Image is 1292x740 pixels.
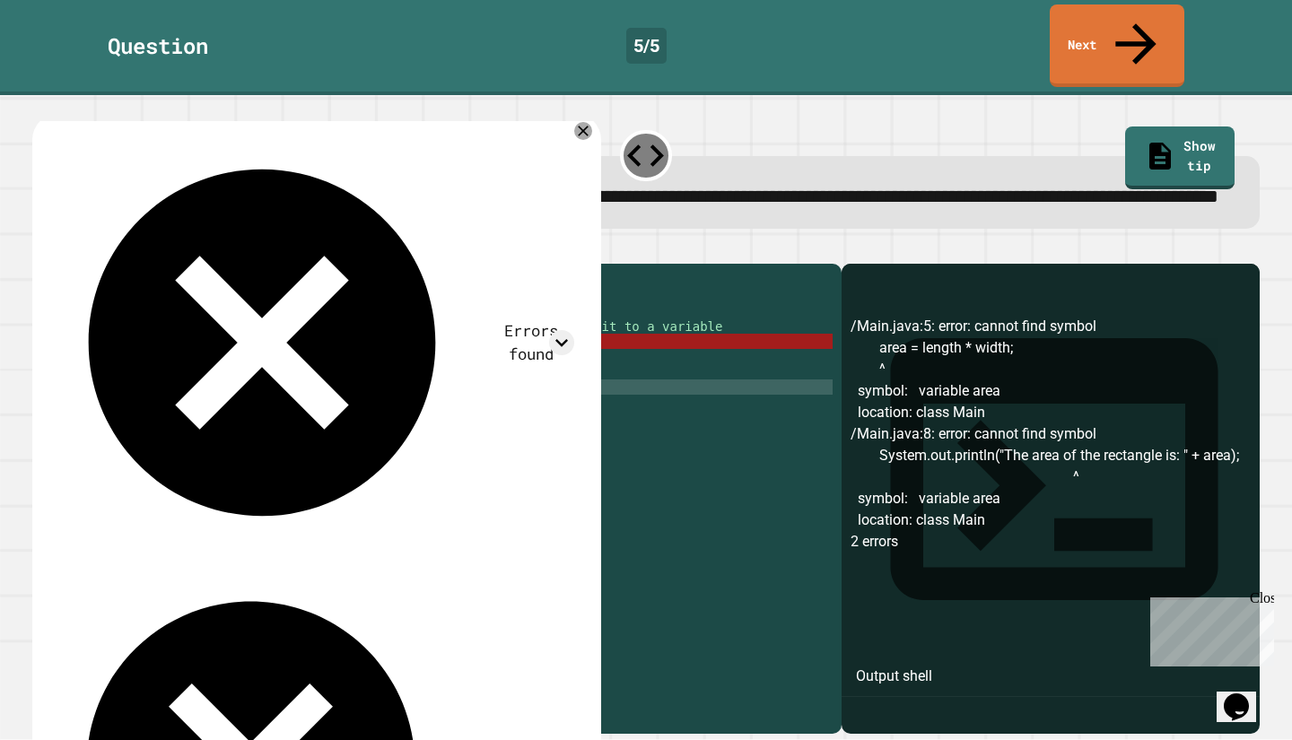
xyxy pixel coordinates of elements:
a: Next [1050,4,1184,87]
iframe: chat widget [1143,590,1274,666]
div: Question [108,30,208,62]
iframe: chat widget [1217,668,1274,722]
div: Errors found [488,319,574,366]
a: Show tip [1125,126,1235,189]
div: 5 / 5 [626,28,667,64]
div: Chat with us now!Close [7,7,124,114]
div: /Main.java:5: error: cannot find symbol area = length * width; ^ symbol: variable area location: ... [851,316,1251,734]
